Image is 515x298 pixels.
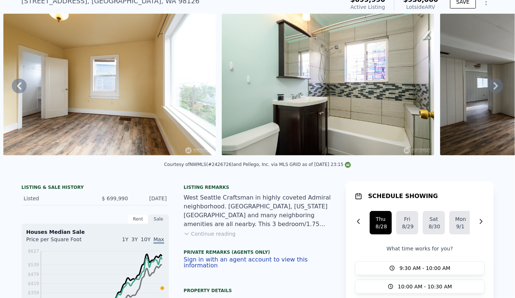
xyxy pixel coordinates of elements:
button: Fri8/29 [396,211,418,235]
span: 1Y [122,236,128,242]
div: 9/1 [455,223,466,230]
div: 8/29 [402,223,412,230]
tspan: $627 [28,249,39,254]
tspan: $419 [28,281,39,286]
h1: SCHEDULE SHOWING [368,192,438,201]
button: Sat8/30 [423,211,445,235]
img: Sale: 167601056 Parcel: 97445055 [222,14,434,155]
div: Listing remarks [184,184,331,190]
tspan: $359 [28,290,39,295]
img: Sale: 167601056 Parcel: 97445055 [3,14,216,155]
span: 10Y [141,236,151,242]
button: Mon9/1 [449,211,471,235]
div: [DATE] [134,195,167,202]
button: Thu8/28 [370,211,392,235]
div: Price per Square Foot [26,236,95,247]
tspan: $479 [28,272,39,277]
button: 9:30 AM - 10:00 AM [355,261,485,275]
span: 3Y [131,236,138,242]
div: LISTING & SALE HISTORY [21,184,169,192]
div: Mon [455,215,466,223]
button: 10:00 AM - 10:30 AM [355,280,485,294]
span: 10:00 AM - 10:30 AM [398,283,452,290]
div: Houses Median Sale [26,228,164,236]
img: NWMLS Logo [345,162,351,168]
div: Sale [148,214,169,224]
span: Max [153,236,164,244]
div: Thu [376,215,386,223]
div: 8/30 [429,223,439,230]
div: Listed [24,195,89,202]
div: Rent [128,214,148,224]
p: What time works for you? [355,245,485,252]
div: West Seattle Craftsman in highly coveted Admiral neighborhood. [GEOGRAPHIC_DATA], [US_STATE][GEOG... [184,193,331,229]
div: Sat [429,215,439,223]
div: Private Remarks (Agents Only) [184,249,331,257]
div: Property details [184,288,331,294]
span: 9:30 AM - 10:00 AM [400,264,450,272]
button: Continue reading [184,230,236,238]
div: Fri [402,215,412,223]
span: Active Listing [350,4,385,10]
div: 8/28 [376,223,386,230]
tspan: $539 [28,262,39,267]
div: Lotside ARV [403,3,438,11]
button: Sign in with an agent account to view this information [184,257,331,268]
div: Courtesy of NWMLS (#2426726) and Pellego, Inc. via MLS GRID as of [DATE] 23:15 [164,162,351,167]
span: $ 699,990 [102,195,128,201]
